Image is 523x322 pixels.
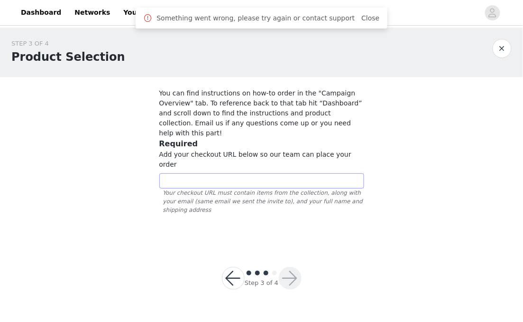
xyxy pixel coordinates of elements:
[159,88,364,138] p: You can find instructions on how-to order in the "Campaign Overview" tab. To reference back to th...
[245,278,278,288] div: Step 3 of 4
[118,2,168,23] a: Your Links
[361,14,379,22] a: Close
[15,2,67,23] a: Dashboard
[488,5,497,20] div: avatar
[11,48,125,66] h1: Product Selection
[11,39,125,48] div: STEP 3 OF 4
[69,2,116,23] a: Networks
[159,189,364,214] span: Your checkout URL must contain items from the collection, along with your email (same email we se...
[159,138,364,150] h3: Required
[156,13,355,23] span: Something went wrong, please try again or contact support
[170,2,211,23] a: Insights
[159,151,351,168] span: Add your checkout URL below so our team can place your order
